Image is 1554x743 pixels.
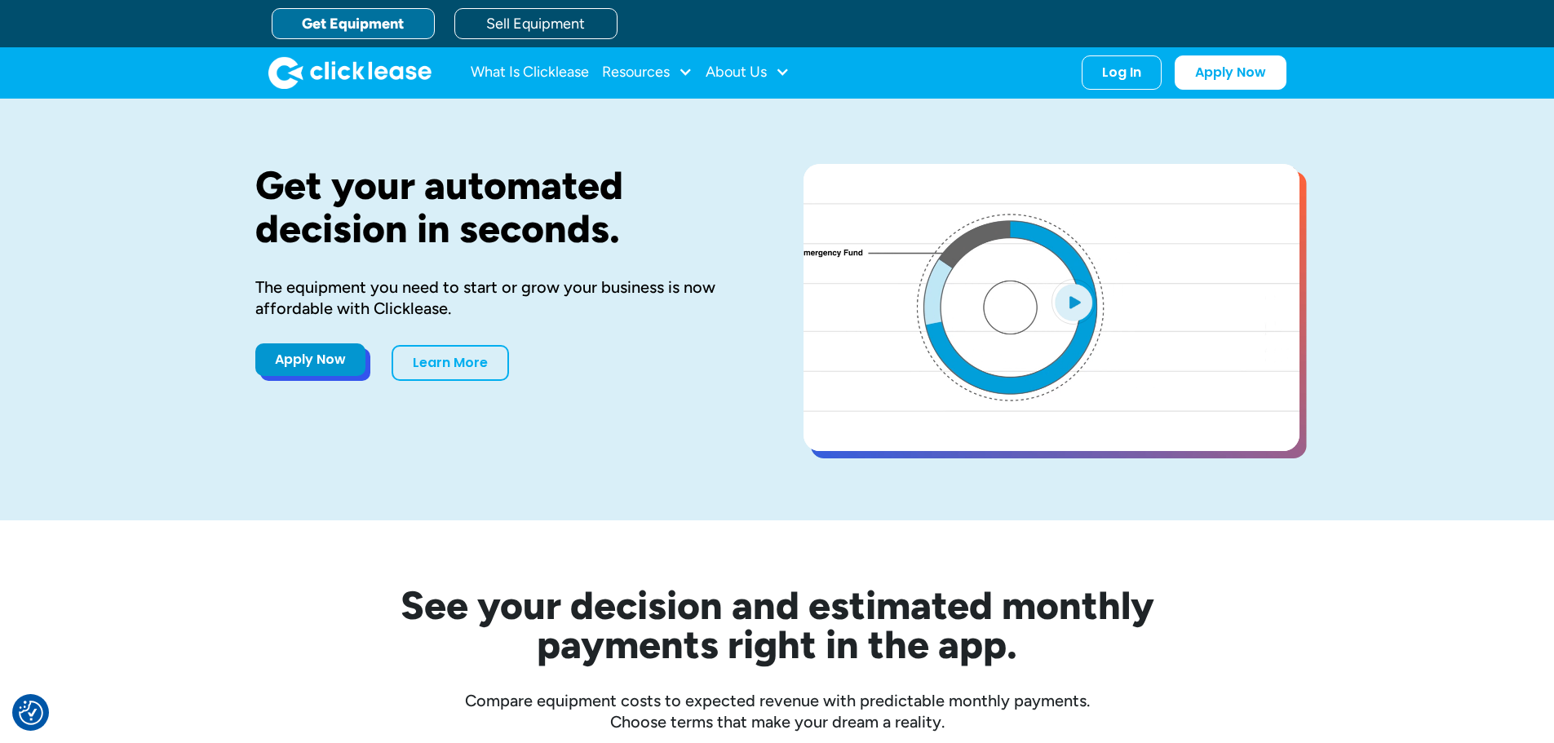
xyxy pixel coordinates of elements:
div: Resources [602,56,693,89]
div: Log In [1102,64,1141,81]
div: About Us [706,56,790,89]
img: Revisit consent button [19,701,43,725]
img: Clicklease logo [268,56,432,89]
h2: See your decision and estimated monthly payments right in the app. [321,586,1234,664]
div: The equipment you need to start or grow your business is now affordable with Clicklease. [255,276,751,319]
button: Consent Preferences [19,701,43,725]
a: Apply Now [255,343,365,376]
a: Apply Now [1175,55,1286,90]
a: open lightbox [804,164,1299,451]
a: home [268,56,432,89]
a: Learn More [392,345,509,381]
a: What Is Clicklease [471,56,589,89]
a: Sell Equipment [454,8,618,39]
a: Get Equipment [272,8,435,39]
div: Compare equipment costs to expected revenue with predictable monthly payments. Choose terms that ... [255,690,1299,732]
img: Blue play button logo on a light blue circular background [1051,279,1096,325]
h1: Get your automated decision in seconds. [255,164,751,250]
